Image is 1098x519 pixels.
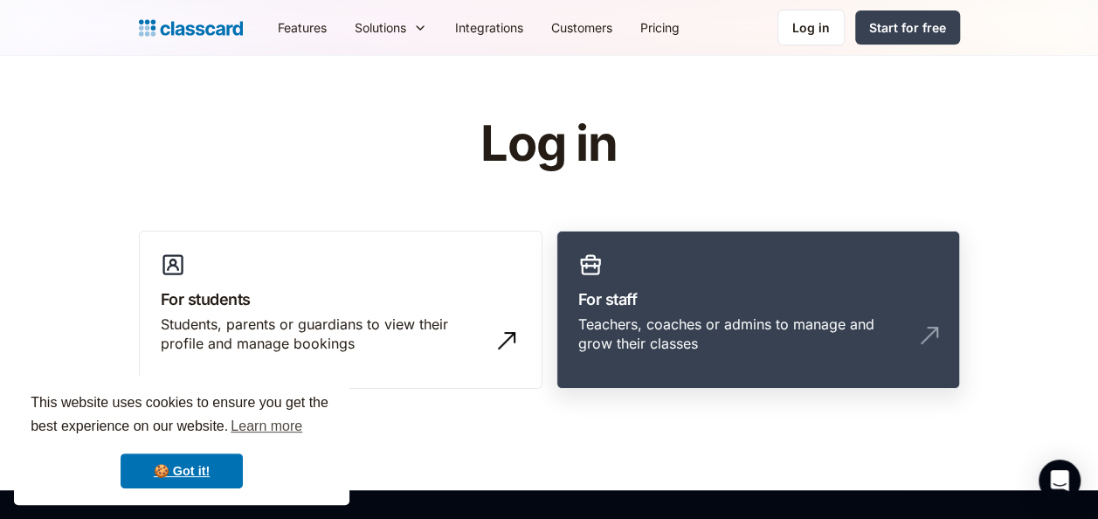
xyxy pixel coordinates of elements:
[578,315,903,354] div: Teachers, coaches or admins to manage and grow their classes
[139,231,542,390] a: For studentsStudents, parents or guardians to view their profile and manage bookings
[341,8,441,47] div: Solutions
[855,10,960,45] a: Start for free
[161,287,521,311] h3: For students
[792,18,830,37] div: Log in
[1039,460,1081,502] div: Open Intercom Messenger
[777,10,845,45] a: Log in
[272,117,826,171] h1: Log in
[556,231,960,390] a: For staffTeachers, coaches or admins to manage and grow their classes
[355,18,406,37] div: Solutions
[139,16,243,40] a: home
[31,392,333,439] span: This website uses cookies to ensure you get the best experience on our website.
[14,376,349,505] div: cookieconsent
[869,18,946,37] div: Start for free
[228,413,305,439] a: learn more about cookies
[441,8,537,47] a: Integrations
[161,315,486,354] div: Students, parents or guardians to view their profile and manage bookings
[264,8,341,47] a: Features
[121,453,243,488] a: dismiss cookie message
[626,8,694,47] a: Pricing
[578,287,938,311] h3: For staff
[537,8,626,47] a: Customers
